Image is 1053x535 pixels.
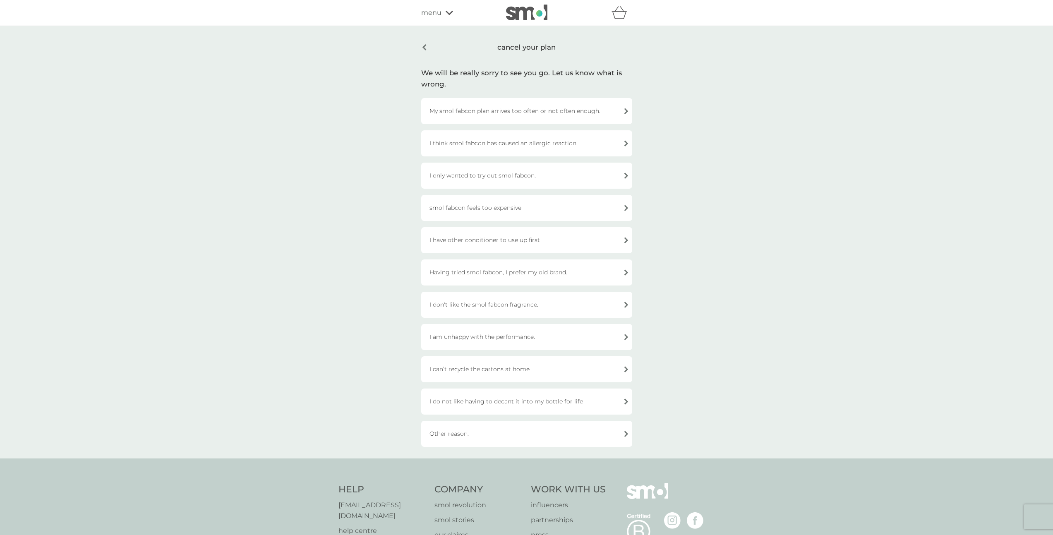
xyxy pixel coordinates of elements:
[627,483,668,511] img: smol
[531,483,606,496] h4: Work With Us
[421,324,632,350] div: I am unhappy with the performance.
[338,483,427,496] h4: Help
[421,259,632,285] div: Having tried smol fabcon, I prefer my old brand.
[421,227,632,253] div: I have other conditioner to use up first
[421,67,632,90] div: We will be really sorry to see you go. Let us know what is wrong.
[338,500,427,521] a: [EMAIL_ADDRESS][DOMAIN_NAME]
[687,512,703,529] img: visit the smol Facebook page
[421,421,632,447] div: Other reason.
[434,483,523,496] h4: Company
[434,515,523,525] a: smol stories
[421,195,632,221] div: smol fabcon feels too expensive
[506,5,547,20] img: smol
[664,512,681,529] img: visit the smol Instagram page
[421,130,632,156] div: I think smol fabcon has caused an allergic reaction.
[421,7,441,18] span: menu
[421,163,632,189] div: I only wanted to try out smol fabcon.
[531,500,606,511] a: influencers
[421,356,632,382] div: I can’t recycle the cartons at home
[421,292,632,318] div: I don't like the smol fabcon fragrance.
[421,389,632,415] div: I do not like having to decant it into my bottle for life
[421,38,632,57] div: cancel your plan
[531,515,606,525] a: partnerships
[612,5,632,21] div: basket
[434,500,523,511] a: smol revolution
[421,98,632,124] div: My smol fabcon plan arrives too often or not often enough.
